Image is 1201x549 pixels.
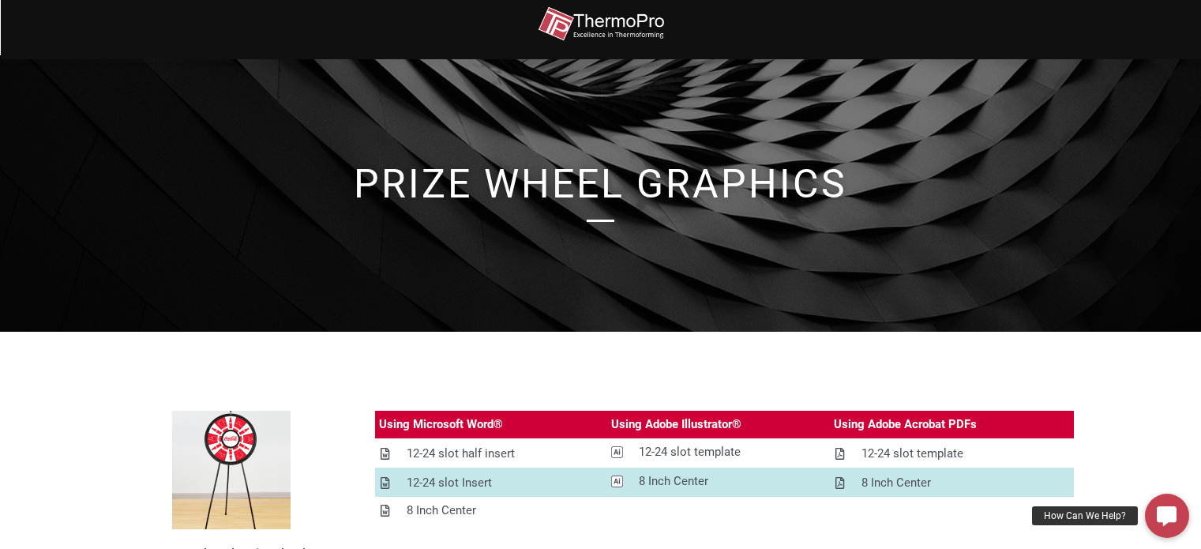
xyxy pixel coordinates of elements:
[834,415,977,434] div: Using Adobe Acrobat PDFs
[407,501,476,521] div: 8 Inch Center
[379,415,503,434] div: Using Microsoft Word®
[375,497,607,525] a: 8 Inch Center
[861,473,931,493] div: 8 Inch Center
[1032,506,1138,525] div: How Can We Help?
[407,444,515,464] div: 12-24 slot half insert
[407,473,492,493] div: 12-24 slot Insert
[538,6,664,42] img: thermopro-logo-non-iso
[830,469,1074,497] a: 8 Inch Center
[375,440,607,468] a: 12-24 slot half insert
[607,468,831,495] a: 8 Inch Center
[375,469,607,497] a: 12-24 slot Insert
[611,415,741,434] div: Using Adobe Illustrator®
[861,444,963,464] div: 12-24 slot template
[1145,494,1189,538] a: How Can We Help?
[639,472,708,491] div: 8 Inch Center
[151,164,1051,204] h1: prize Wheel Graphics
[607,438,831,466] a: 12-24 slot template
[830,440,1074,468] a: 12-24 slot template
[639,442,741,462] div: 12-24 slot template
